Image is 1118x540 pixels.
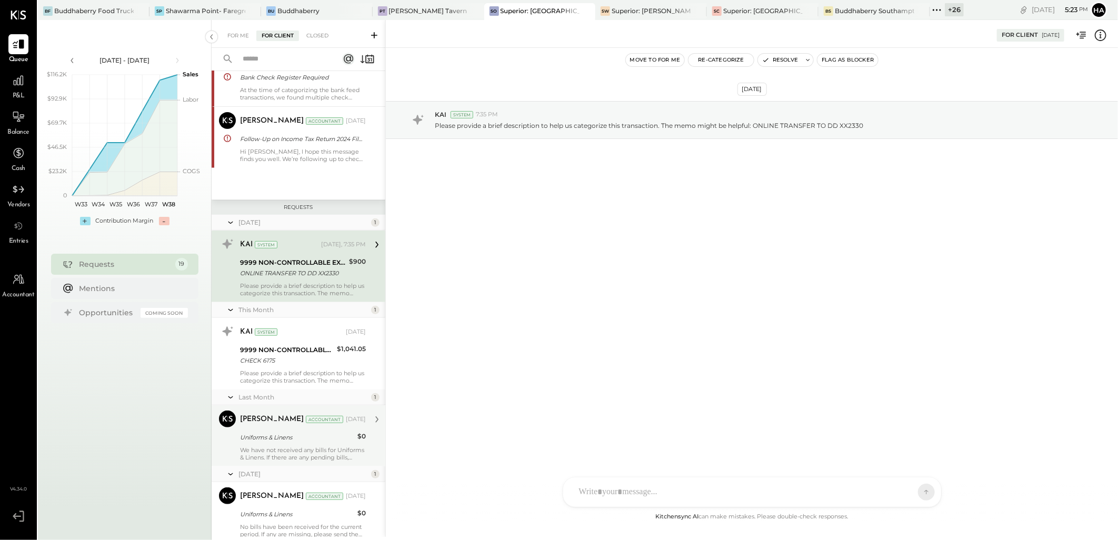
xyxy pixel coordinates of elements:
button: Re-Categorize [688,54,754,66]
button: Resolve [758,54,802,66]
div: No bills have been received for the current period. If any are missing, please send them to us. T... [240,523,366,538]
div: Uniforms & Linens [240,509,354,519]
div: SC [712,6,722,16]
p: Please provide a brief description to help us categorize this transaction. The memo might be help... [435,121,863,130]
div: Superior: [GEOGRAPHIC_DATA] [723,6,803,15]
span: Vendors [7,201,30,210]
div: BS [824,6,833,16]
div: KAI [240,239,253,250]
div: + [80,217,91,225]
a: Entries [1,216,36,246]
div: $0 [357,508,366,518]
div: CHECK 6175 [240,355,334,366]
div: Follow-Up on Income Tax Return 2024 Filing and Required Documents [240,134,363,144]
text: W36 [127,201,140,208]
div: 19 [175,258,188,271]
div: Hi [PERSON_NAME], I hope this message finds you well. We’re following up to check whether the Inc... [240,148,366,163]
button: Ha [1091,2,1107,18]
div: Requests [217,204,380,211]
div: Buddhaberry Southampton [835,6,914,15]
span: Entries [9,237,28,246]
div: Please provide a brief description to help us categorize this transaction. The memo might be help... [240,369,366,384]
text: COGS [183,167,200,175]
div: SW [601,6,610,16]
div: + 26 [945,3,964,16]
a: Queue [1,34,36,65]
div: Last Month [238,393,368,402]
div: Accountant [306,117,343,125]
div: ONLINE TRANSFER TO DD XX2330 [240,268,346,278]
div: Buddhaberry [277,6,320,15]
div: [DATE] [238,218,368,227]
div: [DATE] [737,83,767,96]
div: For Client [1002,31,1038,39]
div: Accountant [306,493,343,500]
div: This Month [238,305,368,314]
div: 9999 NON-CONTROLLABLE EXPENSES:To Be Classified P&L [240,257,346,268]
a: Vendors [1,179,36,210]
div: KAI [240,327,253,337]
div: [DATE] [346,328,366,336]
div: SO [490,6,499,16]
a: Accountant [1,269,36,300]
span: 7:35 PM [476,111,498,119]
div: For Client [256,31,299,41]
div: $1,041.05 [337,344,366,354]
button: Flag as Blocker [817,54,878,66]
span: P&L [13,92,25,101]
div: 9999 NON-CONTROLLABLE EXPENSES:To Be Classified P&L [240,345,334,355]
div: Coming Soon [141,308,188,318]
div: PT [378,6,387,16]
div: [PERSON_NAME] [240,491,304,502]
div: $0 [357,431,366,442]
span: Accountant [3,291,35,300]
div: - [159,217,169,225]
div: Closed [301,31,334,41]
div: System [451,111,473,118]
div: [PERSON_NAME] [240,116,304,126]
div: Superior: [PERSON_NAME] [612,6,691,15]
div: Accountant [306,416,343,423]
div: 1 [371,218,380,227]
a: Cash [1,143,36,174]
div: Bu [266,6,276,16]
span: Queue [9,55,28,65]
div: System [255,328,277,336]
div: [DATE], 7:35 PM [321,241,366,249]
div: [DATE] - [DATE] [80,56,169,65]
div: [PERSON_NAME] Tavern [389,6,467,15]
div: [DATE] [238,469,368,478]
text: W35 [109,201,122,208]
div: 1 [371,470,380,478]
div: [DATE] [346,415,366,424]
div: Please provide a brief description to help us categorize this transaction. The memo might be help... [240,282,366,297]
a: P&L [1,71,36,101]
div: For Me [222,31,254,41]
div: At the time of categorizing the bank feed transactions, we found multiple check entries. To categ... [240,86,366,101]
div: Shawarma Point- Fareground [166,6,245,15]
div: [DATE] [1042,32,1060,39]
div: Requests [79,259,170,269]
div: copy link [1019,4,1029,15]
div: [DATE] [346,117,366,125]
text: W37 [145,201,157,208]
div: Superior: [GEOGRAPHIC_DATA] [501,6,580,15]
div: [DATE] [346,492,366,501]
div: Contribution Margin [96,217,154,225]
text: W38 [162,201,175,208]
text: $23.2K [48,167,67,175]
div: [PERSON_NAME] [240,414,304,425]
text: 0 [63,192,67,199]
span: KAI [435,110,446,119]
div: We have not received any bills for Uniforms & Linens. If there are any pending bills, please shar... [240,446,366,461]
div: [DATE] [1032,5,1088,15]
text: $92.9K [47,95,67,102]
div: System [255,241,277,248]
text: W34 [92,201,105,208]
text: $69.7K [47,119,67,126]
text: $46.5K [47,143,67,151]
div: 1 [371,306,380,314]
div: Bank Check Register Required [240,72,363,83]
div: Uniforms & Linens [240,432,354,443]
text: W33 [74,201,87,208]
